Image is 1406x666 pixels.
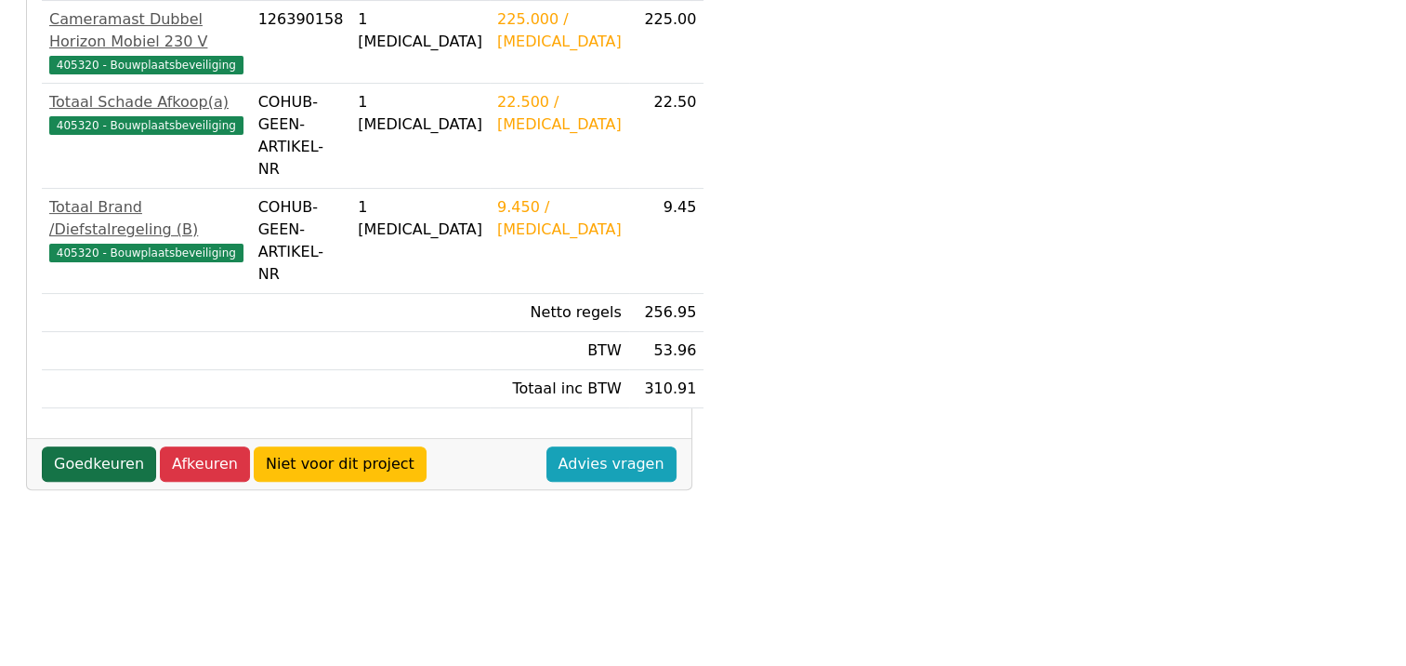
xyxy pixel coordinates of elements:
span: 405320 - Bouwplaatsbeveiliging [49,56,243,74]
td: 126390158 [251,1,351,84]
td: Totaal inc BTW [490,370,629,408]
a: Advies vragen [546,446,677,482]
a: Goedkeuren [42,446,156,482]
td: 310.91 [629,370,704,408]
td: 9.45 [629,189,704,294]
div: 225.000 / [MEDICAL_DATA] [497,8,622,53]
td: COHUB-GEEN-ARTIKEL-NR [251,84,351,189]
span: 405320 - Bouwplaatsbeveiliging [49,244,243,262]
a: Totaal Brand /Diefstalregeling (B)405320 - Bouwplaatsbeveiliging [49,196,243,263]
span: 405320 - Bouwplaatsbeveiliging [49,116,243,135]
div: 1 [MEDICAL_DATA] [358,91,482,136]
td: 22.50 [629,84,704,189]
div: Cameramast Dubbel Horizon Mobiel 230 V [49,8,243,53]
a: Cameramast Dubbel Horizon Mobiel 230 V405320 - Bouwplaatsbeveiliging [49,8,243,75]
a: Totaal Schade Afkoop(a)405320 - Bouwplaatsbeveiliging [49,91,243,136]
td: BTW [490,332,629,370]
div: 1 [MEDICAL_DATA] [358,8,482,53]
a: Afkeuren [160,446,250,482]
a: Niet voor dit project [254,446,427,482]
td: 225.00 [629,1,704,84]
div: 1 [MEDICAL_DATA] [358,196,482,241]
td: 53.96 [629,332,704,370]
div: 9.450 / [MEDICAL_DATA] [497,196,622,241]
div: Totaal Brand /Diefstalregeling (B) [49,196,243,241]
div: 22.500 / [MEDICAL_DATA] [497,91,622,136]
td: COHUB-GEEN-ARTIKEL-NR [251,189,351,294]
div: Totaal Schade Afkoop(a) [49,91,243,113]
td: Netto regels [490,294,629,332]
td: 256.95 [629,294,704,332]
